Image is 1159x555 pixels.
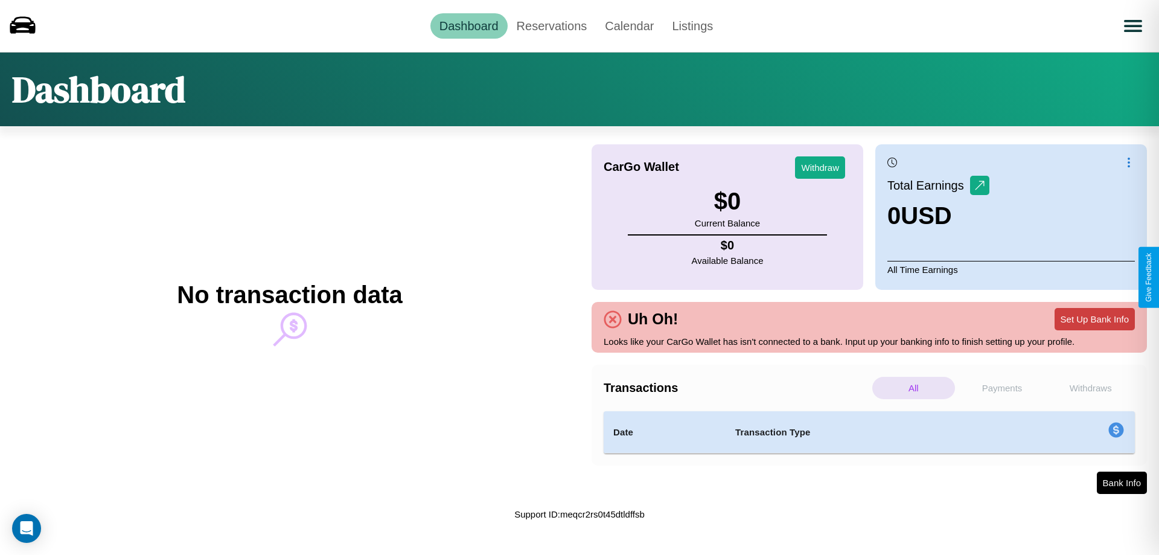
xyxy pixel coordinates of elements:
[961,377,1044,399] p: Payments
[177,281,402,309] h2: No transaction data
[604,333,1135,350] p: Looks like your CarGo Wallet has isn't connected to a bank. Input up your banking info to finish ...
[1145,253,1153,302] div: Give Feedback
[695,215,760,231] p: Current Balance
[604,381,869,395] h4: Transactions
[887,202,989,229] h3: 0 USD
[692,252,764,269] p: Available Balance
[12,65,185,114] h1: Dashboard
[1049,377,1132,399] p: Withdraws
[795,156,845,179] button: Withdraw
[430,13,508,39] a: Dashboard
[887,261,1135,278] p: All Time Earnings
[887,175,970,196] p: Total Earnings
[12,514,41,543] div: Open Intercom Messenger
[508,13,596,39] a: Reservations
[1097,472,1147,494] button: Bank Info
[1055,308,1135,330] button: Set Up Bank Info
[514,506,645,522] p: Support ID: meqcr2rs0t45dtldffsb
[735,425,1009,440] h4: Transaction Type
[872,377,955,399] p: All
[604,411,1135,454] table: simple table
[692,239,764,252] h4: $ 0
[663,13,722,39] a: Listings
[1116,9,1150,43] button: Open menu
[613,425,716,440] h4: Date
[622,310,684,328] h4: Uh Oh!
[695,188,760,215] h3: $ 0
[604,160,679,174] h4: CarGo Wallet
[596,13,663,39] a: Calendar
